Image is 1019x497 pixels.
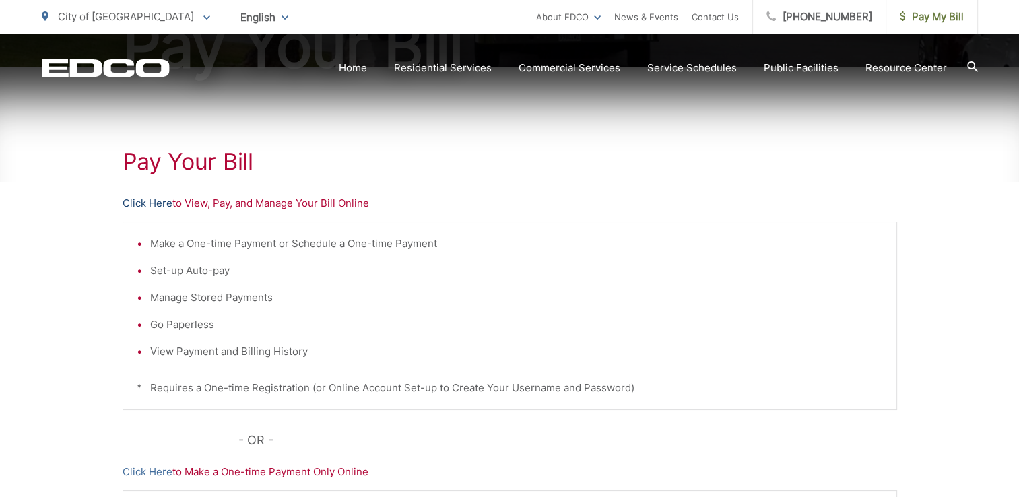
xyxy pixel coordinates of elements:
[764,60,839,76] a: Public Facilities
[123,464,897,480] p: to Make a One-time Payment Only Online
[238,430,897,451] p: - OR -
[647,60,737,76] a: Service Schedules
[42,59,170,77] a: EDCD logo. Return to the homepage.
[137,380,883,396] p: * Requires a One-time Registration (or Online Account Set-up to Create Your Username and Password)
[230,5,298,29] span: English
[150,263,883,279] li: Set-up Auto-pay
[692,9,739,25] a: Contact Us
[150,343,883,360] li: View Payment and Billing History
[150,290,883,306] li: Manage Stored Payments
[123,148,897,175] h1: Pay Your Bill
[123,195,897,211] p: to View, Pay, and Manage Your Bill Online
[900,9,964,25] span: Pay My Bill
[123,464,172,480] a: Click Here
[536,9,601,25] a: About EDCO
[58,10,194,23] span: City of [GEOGRAPHIC_DATA]
[394,60,492,76] a: Residential Services
[339,60,367,76] a: Home
[865,60,947,76] a: Resource Center
[150,317,883,333] li: Go Paperless
[614,9,678,25] a: News & Events
[519,60,620,76] a: Commercial Services
[150,236,883,252] li: Make a One-time Payment or Schedule a One-time Payment
[123,195,172,211] a: Click Here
